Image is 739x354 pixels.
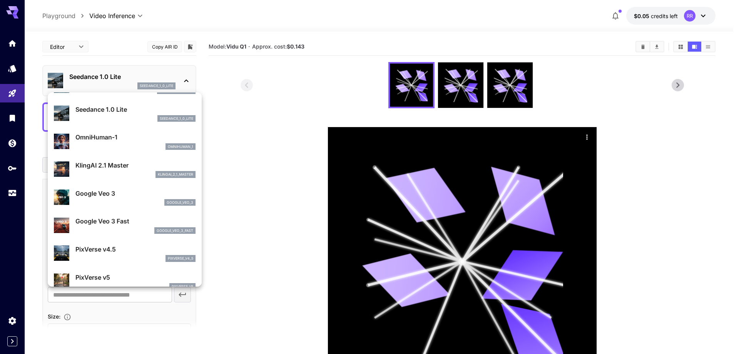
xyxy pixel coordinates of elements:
[75,245,196,254] p: PixVerse v4.5
[54,213,196,237] div: Google Veo 3 Fastgoogle_veo_3_fast
[158,172,193,177] p: klingai_2_1_master
[54,158,196,181] div: KlingAI 2.1 Masterklingai_2_1_master
[75,133,196,142] p: OmniHuman‑1
[172,284,193,289] p: pixverse_v5
[160,116,193,121] p: seedance_1_0_lite
[168,256,193,261] p: pixverse_v4_5
[54,102,196,125] div: Seedance 1.0 Liteseedance_1_0_lite
[75,273,196,282] p: PixVerse v5
[75,161,196,170] p: KlingAI 2.1 Master
[75,216,196,226] p: Google Veo 3 Fast
[54,186,196,209] div: Google Veo 3google_veo_3
[54,129,196,153] div: OmniHuman‑1omnihuman_1
[75,189,196,198] p: Google Veo 3
[167,200,193,205] p: google_veo_3
[54,242,196,265] div: PixVerse v4.5pixverse_v4_5
[157,228,193,233] p: google_veo_3_fast
[168,144,193,149] p: omnihuman_1
[75,105,196,114] p: Seedance 1.0 Lite
[54,270,196,293] div: PixVerse v5pixverse_v5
